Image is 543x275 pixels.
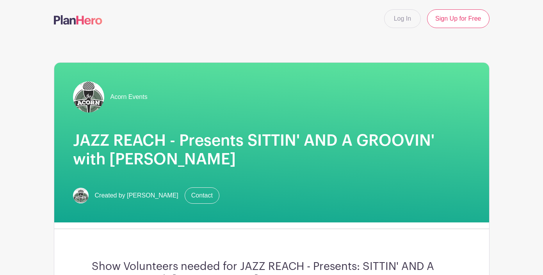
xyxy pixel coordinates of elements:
[95,191,178,200] span: Created by [PERSON_NAME]
[73,131,470,169] h1: JAZZ REACH - Presents SITTIN' AND A GROOVIN' with [PERSON_NAME]
[73,188,89,203] img: Acorn%20Logo%20SMALL.jpg
[73,81,104,113] img: Acorn%20Logo%20SMALL.jpg
[384,9,421,28] a: Log In
[427,9,489,28] a: Sign Up for Free
[185,187,219,204] a: Contact
[54,15,102,25] img: logo-507f7623f17ff9eddc593b1ce0a138ce2505c220e1c5a4e2b4648c50719b7d32.svg
[110,92,148,102] span: Acorn Events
